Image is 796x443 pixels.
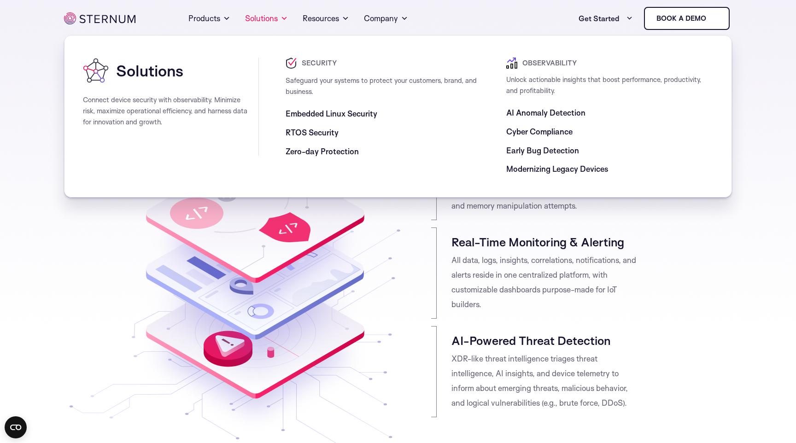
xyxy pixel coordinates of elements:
[64,12,135,24] img: sternum iot
[506,75,701,95] span: Unlock actionable insights that boost performance, productivity, and profitability.
[299,58,337,69] span: Security
[644,7,730,30] a: Book a demo
[710,15,717,22] img: sternum iot
[83,95,247,126] span: Connect device security with observability. Minimize risk, maximize operational efficiency, and h...
[116,61,183,80] span: Solutions
[188,2,230,35] a: Products
[520,58,577,69] span: Observability
[364,2,408,35] a: Company
[506,145,579,156] a: Early Bug Detection
[506,163,609,175] a: Modernizing Legacy Devices
[245,2,288,35] a: Solutions
[286,108,377,119] a: Embedded Linux Security
[506,126,573,137] a: Cyber Compliance
[286,146,359,157] a: Zero-day Protection
[286,76,477,96] span: Safeguard your systems to protect your customers, brand, and business.
[506,107,585,118] a: AI Anomaly Detection
[579,9,633,28] a: Get Started
[5,416,27,438] button: Open CMP widget
[286,127,339,138] a: RTOS Security
[303,2,349,35] a: Resources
